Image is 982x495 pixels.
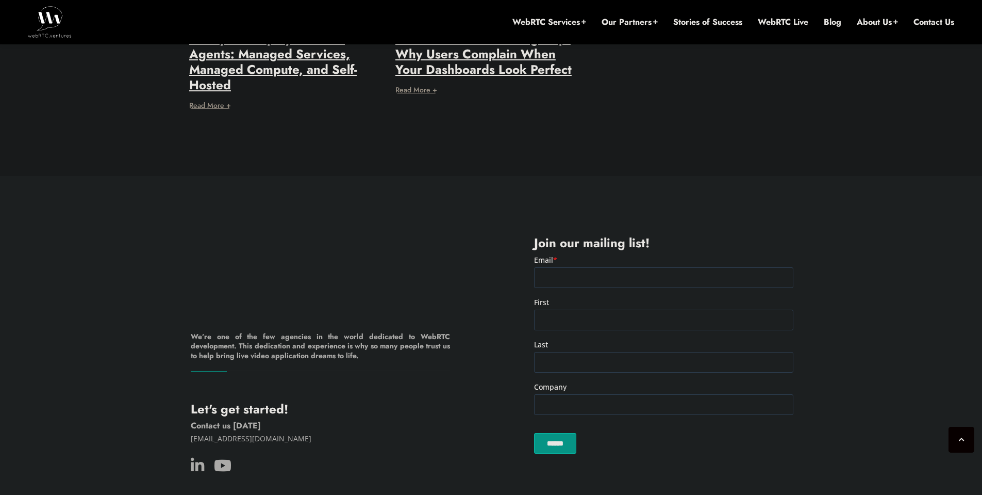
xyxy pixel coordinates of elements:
a: Read More + [189,102,231,109]
a: About Us [857,17,898,28]
a: Our Partners [602,17,658,28]
a: [EMAIL_ADDRESS][DOMAIN_NAME] [191,434,311,443]
a: Stories of Success [673,17,742,28]
a: WebRTC Live [758,17,808,28]
img: WebRTC.ventures [28,6,72,37]
a: Read More + [395,86,437,93]
a: 3 Ways to Deploy Voice AI Agents: Managed Services, Managed Compute, and Self-Hosted [189,29,357,94]
a: Blog [824,17,841,28]
h4: Let's get started! [191,402,450,417]
a: The WebRTC Monitoring Gap: Why Users Complain When Your Dashboards Look Perfect [395,29,572,78]
a: WebRTC Services [512,17,586,28]
h4: Join our mailing list! [534,235,793,251]
h6: We’re one of the few agencies in the world dedicated to WebRTC development. This dedication and e... [191,332,450,371]
iframe: Form 0 [534,255,793,462]
a: Contact us [DATE] [191,420,261,432]
a: Contact Us [913,17,954,28]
